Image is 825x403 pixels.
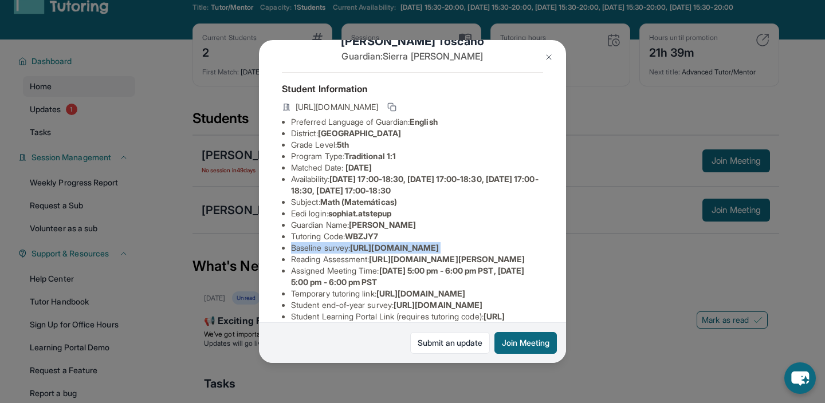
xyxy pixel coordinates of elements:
span: [DATE] 17:00-18:30, [DATE] 17:00-18:30, [DATE] 17:00-18:30, [DATE] 17:00-18:30 [291,174,539,195]
span: Traditional 1:1 [344,151,396,161]
span: [URL][DOMAIN_NAME] [296,101,378,113]
button: Join Meeting [494,332,557,354]
span: [DATE] 5:00 pm - 6:00 pm PST, [DATE] 5:00 pm - 6:00 pm PST [291,266,524,287]
li: Baseline survey : [291,242,543,254]
li: Preferred Language of Guardian: [291,116,543,128]
li: Reading Assessment : [291,254,543,265]
span: 5th [337,140,349,149]
li: Availability: [291,173,543,196]
span: [URL][DOMAIN_NAME] [350,243,439,252]
li: Assigned Meeting Time : [291,265,543,288]
p: Guardian: Sierra [PERSON_NAME] [282,49,543,63]
li: Student Learning Portal Link (requires tutoring code) : [291,311,543,334]
li: Matched Date: [291,162,543,173]
span: [PERSON_NAME] [349,220,416,230]
img: Close Icon [544,53,553,62]
a: Submit an update [410,332,490,354]
span: WBZJY7 [345,231,378,241]
li: Student end-of-year survey : [291,299,543,311]
span: sophiat.atstepup [328,208,391,218]
span: [DATE] [345,163,372,172]
li: Temporary tutoring link : [291,288,543,299]
button: Copy link [385,100,399,114]
h1: [PERSON_NAME] Toscano [282,33,543,49]
li: Eedi login : [291,208,543,219]
li: Grade Level: [291,139,543,151]
li: District: [291,128,543,139]
span: [URL][DOMAIN_NAME][PERSON_NAME] [369,254,525,264]
li: Tutoring Code : [291,231,543,242]
span: [URL][DOMAIN_NAME] [394,300,482,310]
span: [GEOGRAPHIC_DATA] [318,128,401,138]
li: Guardian Name : [291,219,543,231]
h4: Student Information [282,82,543,96]
button: chat-button [784,362,816,394]
li: Program Type: [291,151,543,162]
span: English [410,117,438,127]
span: [URL][DOMAIN_NAME] [376,289,465,298]
span: Math (Matemáticas) [320,197,397,207]
li: Subject : [291,196,543,208]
